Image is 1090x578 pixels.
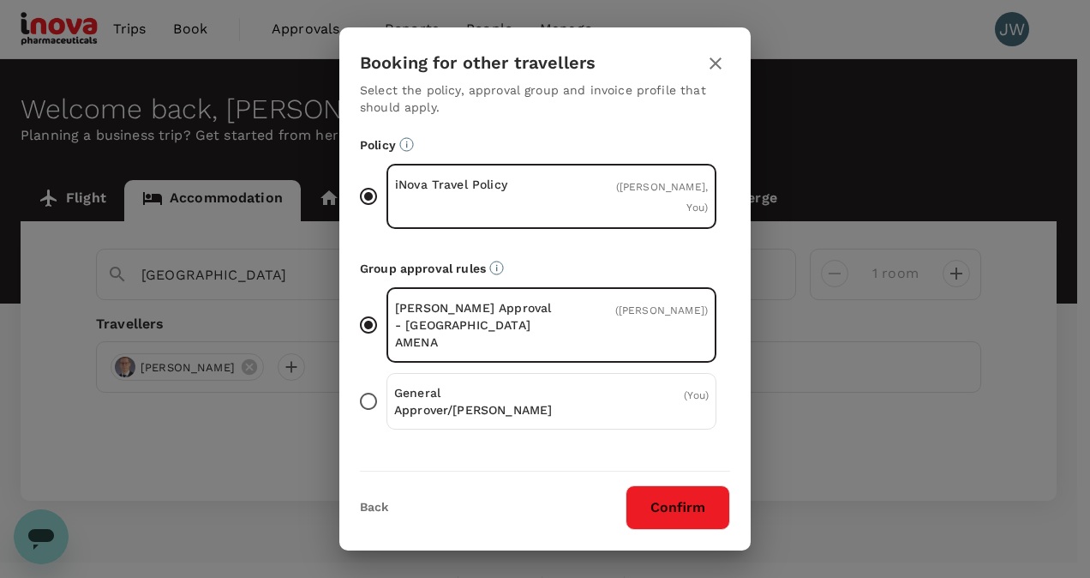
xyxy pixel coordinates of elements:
p: iNova Travel Policy [395,176,552,193]
p: Policy [360,136,730,154]
p: Group approval rules [360,260,730,277]
svg: Default approvers or custom approval rules (if available) are based on the user group. [489,261,504,275]
button: Back [360,501,388,515]
span: ( You ) [684,389,709,401]
button: Confirm [626,485,730,530]
p: Select the policy, approval group and invoice profile that should apply. [360,81,730,116]
span: ( [PERSON_NAME] ) [615,304,708,316]
svg: Booking restrictions are based on the selected travel policy. [399,137,414,152]
h3: Booking for other travellers [360,53,596,73]
p: General Approver/[PERSON_NAME] [394,384,552,418]
p: [PERSON_NAME] Approval - [GEOGRAPHIC_DATA] AMENA [395,299,552,351]
span: ( [PERSON_NAME], You ) [616,181,708,214]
